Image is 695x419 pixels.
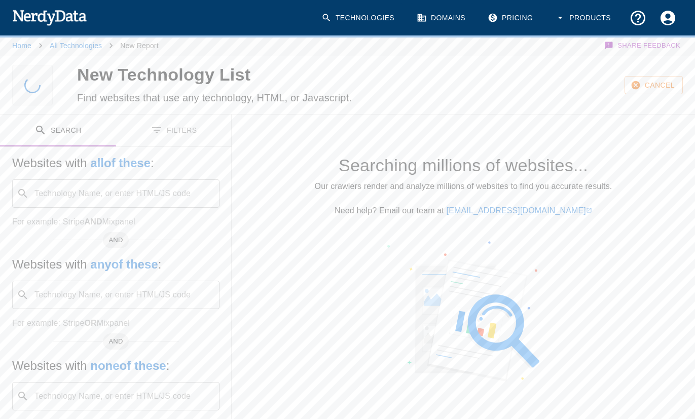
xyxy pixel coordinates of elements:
[84,319,96,327] b: OR
[248,155,679,176] h4: Searching millions of websites...
[12,155,220,171] h5: Websites with :
[12,42,31,50] a: Home
[90,257,158,271] b: any of these
[12,216,220,228] p: For example: Stripe Mixpanel
[482,3,541,33] a: Pricing
[103,235,129,245] span: AND
[103,336,129,347] span: AND
[12,7,87,27] img: NerdyData.com
[603,35,683,56] button: Share Feedback
[447,206,592,215] a: [EMAIL_ADDRESS][DOMAIN_NAME]
[623,3,653,33] button: Support and Documentation
[116,115,232,146] button: Filters
[549,3,619,33] button: Products
[625,76,683,95] button: Cancel
[50,42,102,50] a: All Technologies
[653,3,683,33] button: Account Settings
[77,64,376,86] h4: New Technology List
[12,35,159,56] nav: breadcrumb
[411,3,473,33] a: Domains
[84,217,102,226] b: AND
[12,317,220,329] p: For example: Stripe Mixpanel
[315,3,403,33] a: Technologies
[77,90,376,106] h6: Find websites that use any technology, HTML, or Javascript.
[90,359,166,372] b: none of these
[90,156,151,170] b: all of these
[120,41,158,51] p: New Report
[248,180,679,217] p: Our crawlers render and analyze millions of websites to find you accurate results. Need help? Ema...
[12,256,220,273] h5: Websites with :
[12,358,220,374] h5: Websites with :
